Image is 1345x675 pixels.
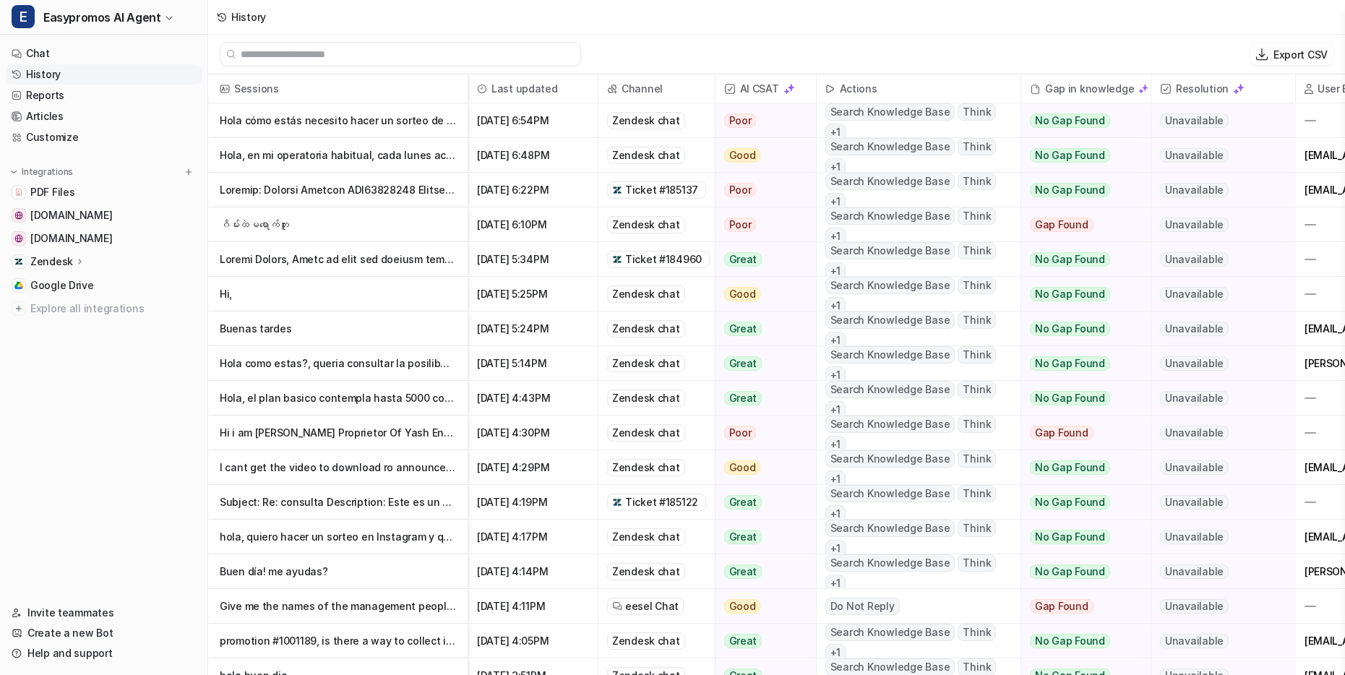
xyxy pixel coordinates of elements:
span: Think [958,173,996,190]
span: [DATE] 4:05PM [474,624,592,658]
span: Google Drive [30,278,94,293]
a: Reports [6,85,202,106]
div: Zendesk chat [607,390,685,407]
img: PDF Files [14,188,23,197]
span: AI CSAT [721,74,810,103]
button: Gap Found [1021,416,1140,450]
span: [DATE] 6:48PM [474,138,592,173]
span: + 1 [825,124,846,141]
span: Search Knowledge Base [825,311,955,329]
button: Great [716,381,807,416]
span: Search Knowledge Base [825,624,955,641]
a: Explore all integrations [6,298,202,319]
div: Zendesk chat [607,355,685,372]
a: Help and support [6,643,202,663]
span: Search Knowledge Base [825,103,955,121]
button: Good [716,589,807,624]
span: Think [958,138,996,155]
p: Buenas tardes [220,311,456,346]
span: Unavailable [1160,426,1229,440]
div: Zendesk chat [607,632,685,650]
button: Good [716,277,807,311]
a: Ticket #185122 [612,495,701,510]
span: + 1 [825,193,846,210]
div: Zendesk chat [607,563,685,580]
div: Zendesk chat [607,216,685,233]
img: explore all integrations [12,301,26,316]
span: Gap Found [1030,218,1093,232]
img: www.easypromosapp.com [14,211,23,220]
span: Great [724,634,762,648]
button: Great [716,242,807,277]
p: ဂိမ်းထဲမရောက်ဘူး [220,207,456,242]
span: Search Knowledge Base [825,450,955,468]
button: No Gap Found [1021,485,1140,520]
button: No Gap Found [1021,242,1140,277]
span: No Gap Found [1030,183,1110,197]
span: Think [958,277,996,294]
span: Unavailable [1160,287,1229,301]
span: Unavailable [1160,322,1229,336]
span: No Gap Found [1030,495,1110,510]
span: Good [724,287,761,301]
a: easypromos-apiref.redoc.ly[DOMAIN_NAME] [6,228,202,249]
span: Poor [724,183,757,197]
div: Gap in knowledge [1027,74,1145,103]
span: Great [724,322,762,336]
div: History [231,9,266,25]
button: Great [716,311,807,346]
p: Loremip: Dolorsi Ametcon ADI63828248 Elitseddoei: Tempori Utlabor Et Dolore Magnaal, En admi veni... [220,173,456,207]
span: Great [724,391,762,405]
span: PDF Files [30,185,74,199]
span: [DATE] 6:22PM [474,173,592,207]
button: Good [716,138,807,173]
span: No Gap Found [1030,113,1110,128]
span: Gap Found [1030,599,1093,614]
span: E [12,5,35,28]
p: Buen día! me ayudas? [220,554,456,589]
img: expand menu [9,167,19,177]
span: Think [958,311,996,329]
span: + 1 [825,436,846,453]
span: No Gap Found [1030,148,1110,163]
span: Search Knowledge Base [825,381,955,398]
span: Search Knowledge Base [825,173,955,190]
span: Unavailable [1160,148,1229,163]
span: eesel Chat [625,599,679,614]
span: No Gap Found [1030,530,1110,544]
button: Great [716,520,807,554]
button: No Gap Found [1021,554,1140,589]
span: Search Knowledge Base [825,138,955,155]
span: Search Knowledge Base [825,346,955,364]
span: Sessions [214,74,462,103]
span: Unavailable [1160,356,1229,371]
p: promotion #1001189, is there a way to collect information about the place that participant answer... [220,624,456,658]
img: zendesk [612,497,622,507]
a: Google DriveGoogle Drive [6,275,202,296]
span: + 1 [825,297,846,314]
span: + 1 [825,158,846,176]
span: Ticket #185122 [625,495,698,510]
span: [DATE] 4:11PM [474,589,592,624]
button: Integrations [6,165,77,179]
span: [DATE] 5:24PM [474,311,592,346]
p: Loremi Dolors, Ametc ad elit sed doeiusm tem in utlaboree. Dolor magnaali enimadminimv quisnos ex... [220,242,456,277]
span: Great [724,564,762,579]
span: [DATE] 5:14PM [474,346,592,381]
span: Unavailable [1160,391,1229,405]
button: Poor [716,207,807,242]
span: No Gap Found [1030,287,1110,301]
span: [DATE] 4:14PM [474,554,592,589]
button: No Gap Found [1021,520,1140,554]
button: No Gap Found [1021,450,1140,485]
span: Resolution [1157,74,1289,103]
img: Google Drive [14,281,23,290]
button: Gap Found [1021,207,1140,242]
p: hola, quiero hacer un sorteo en Instagram y quiero que registre los me gusta en la publicación a ... [220,520,456,554]
button: Export CSV [1250,44,1333,65]
img: menu_add.svg [184,167,194,177]
button: No Gap Found [1021,103,1140,138]
span: [DATE] 6:10PM [474,207,592,242]
span: No Gap Found [1030,634,1110,648]
img: zendesk [612,185,622,195]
